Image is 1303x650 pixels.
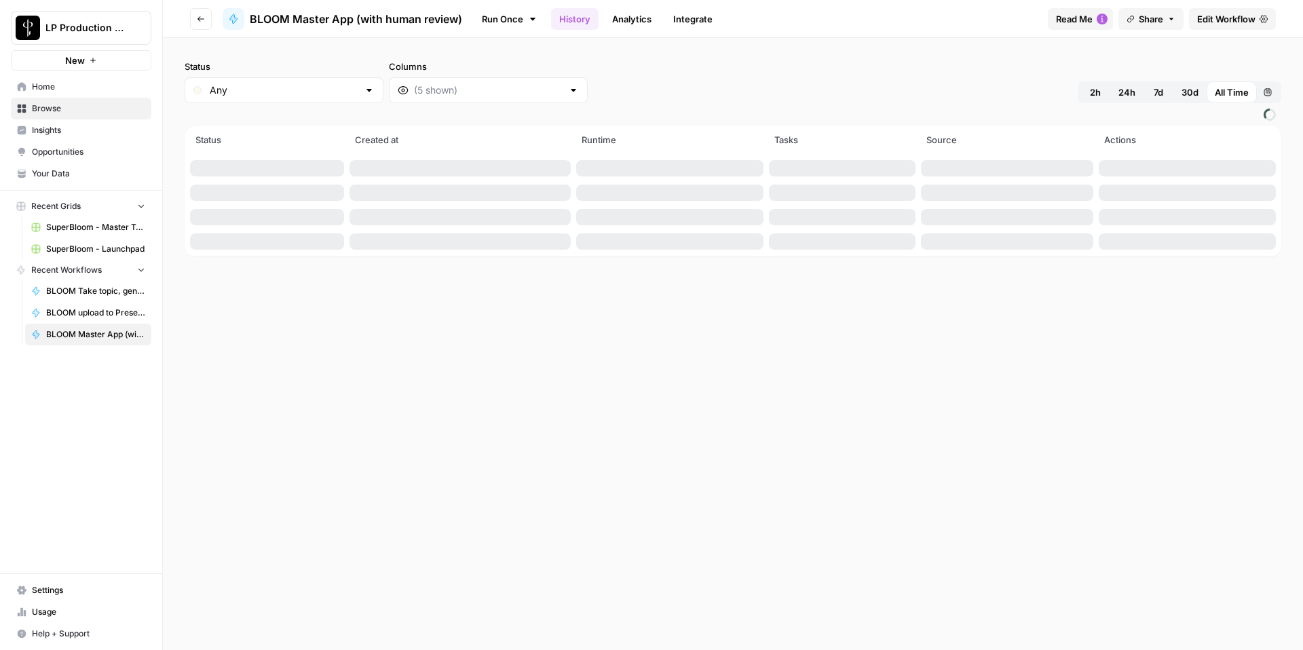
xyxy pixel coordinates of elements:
[473,7,546,31] a: Run Once
[551,8,599,30] a: History
[1154,85,1163,99] span: 7d
[1048,8,1113,30] button: Read Me
[32,81,145,93] span: Home
[187,126,347,156] th: Status
[32,146,145,158] span: Opportunities
[1096,126,1279,156] th: Actions
[11,196,151,216] button: Recent Grids
[31,200,81,212] span: Recent Grids
[11,260,151,280] button: Recent Workflows
[11,141,151,163] a: Opportunities
[1080,81,1110,103] button: 2h
[1182,85,1198,99] span: 30d
[766,126,918,156] th: Tasks
[32,584,145,596] span: Settings
[11,601,151,623] a: Usage
[1110,81,1144,103] button: 24h
[46,307,145,319] span: BLOOM upload to Presence (after Human Review)
[1144,81,1173,103] button: 7d
[918,126,1096,156] th: Source
[16,16,40,40] img: LP Production Workloads Logo
[1056,12,1093,26] span: Read Me
[223,8,462,30] a: BLOOM Master App (with human review)
[210,83,358,97] input: Any
[1118,8,1184,30] button: Share
[1090,85,1101,99] span: 2h
[11,76,151,98] a: Home
[573,126,766,156] th: Runtime
[665,8,721,30] a: Integrate
[32,628,145,640] span: Help + Support
[389,60,588,73] label: Columns
[65,54,85,67] span: New
[45,21,128,35] span: LP Production Workloads
[604,8,660,30] a: Analytics
[25,302,151,324] a: BLOOM upload to Presence (after Human Review)
[11,98,151,119] a: Browse
[25,216,151,238] a: SuperBloom - Master Topic List
[1215,85,1249,99] span: All Time
[46,243,145,255] span: SuperBloom - Launchpad
[25,238,151,260] a: SuperBloom - Launchpad
[1197,12,1255,26] span: Edit Workflow
[32,606,145,618] span: Usage
[11,579,151,601] a: Settings
[31,264,102,276] span: Recent Workflows
[11,119,151,141] a: Insights
[32,124,145,136] span: Insights
[32,102,145,115] span: Browse
[1173,81,1207,103] button: 30d
[1189,8,1276,30] a: Edit Workflow
[185,60,383,73] label: Status
[11,50,151,71] button: New
[1118,85,1135,99] span: 24h
[11,163,151,185] a: Your Data
[25,324,151,345] a: BLOOM Master App (with human review)
[46,221,145,233] span: SuperBloom - Master Topic List
[1139,12,1163,26] span: Share
[347,126,573,156] th: Created at
[414,83,563,97] input: (5 shown)
[32,168,145,180] span: Your Data
[11,11,151,45] button: Workspace: LP Production Workloads
[11,623,151,645] button: Help + Support
[25,280,151,302] a: BLOOM Take topic, generate blog, upload to grid (with Human Review)
[46,328,145,341] span: BLOOM Master App (with human review)
[250,11,462,27] span: BLOOM Master App (with human review)
[46,285,145,297] span: BLOOM Take topic, generate blog, upload to grid (with Human Review)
